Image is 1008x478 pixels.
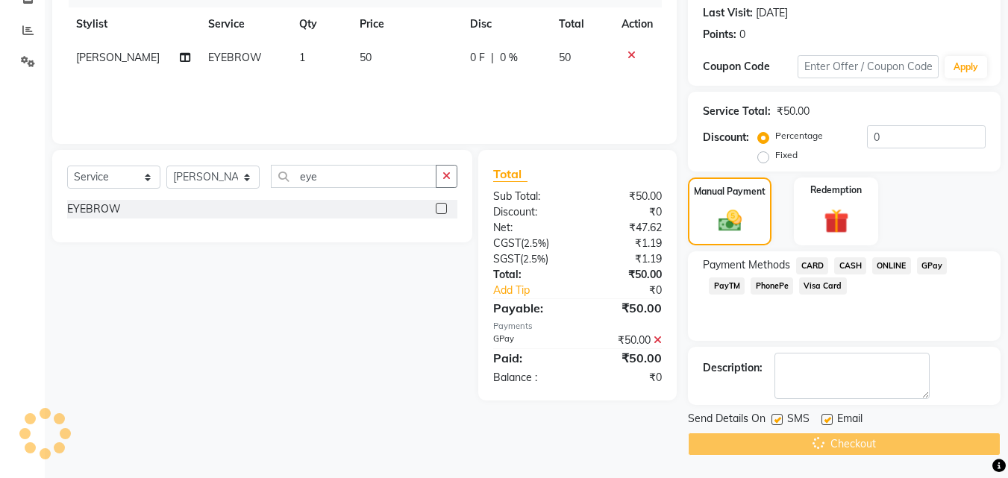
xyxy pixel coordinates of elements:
div: Service Total: [703,104,771,119]
input: Enter Offer / Coupon Code [798,55,939,78]
a: Add Tip [482,283,593,298]
span: 50 [360,51,372,64]
div: ₹50.00 [577,333,673,348]
span: Send Details On [688,411,766,430]
div: Discount: [482,204,577,220]
div: ₹50.00 [577,349,673,367]
div: Paid: [482,349,577,367]
div: [DATE] [756,5,788,21]
th: Service [199,7,290,41]
div: Discount: [703,130,749,145]
div: Points: [703,27,736,43]
div: Payable: [482,299,577,317]
span: 2.5% [523,253,545,265]
div: ( ) [482,251,577,267]
span: Email [837,411,863,430]
button: Apply [945,56,987,78]
div: ₹47.62 [577,220,673,236]
div: EYEBROW [67,201,121,217]
div: Balance : [482,370,577,386]
label: Fixed [775,148,798,162]
span: CARD [796,257,828,274]
div: ₹50.00 [777,104,810,119]
th: Stylist [67,7,199,41]
img: _cash.svg [711,207,749,234]
div: ₹50.00 [577,189,673,204]
th: Disc [461,7,550,41]
span: SMS [787,411,810,430]
div: Last Visit: [703,5,753,21]
img: _gift.svg [816,206,857,236]
span: PayTM [709,277,745,295]
th: Action [613,7,662,41]
span: Payment Methods [703,257,790,273]
div: ( ) [482,236,577,251]
div: ₹0 [594,283,674,298]
div: ₹0 [577,204,673,220]
span: Total [493,166,528,182]
span: 0 % [500,50,518,66]
span: Visa Card [799,277,847,295]
div: ₹0 [577,370,673,386]
span: [PERSON_NAME] [76,51,160,64]
span: CASH [834,257,866,274]
span: ONLINE [872,257,911,274]
span: | [491,50,494,66]
div: ₹1.19 [577,236,673,251]
span: CGST [493,236,521,250]
div: Coupon Code [703,59,797,75]
span: 1 [299,51,305,64]
span: 0 F [470,50,485,66]
div: Net: [482,220,577,236]
label: Manual Payment [694,185,766,198]
span: 2.5% [524,237,546,249]
span: SGST [493,252,520,265]
div: Payments [493,320,662,333]
span: EYEBROW [208,51,262,64]
div: GPay [482,333,577,348]
label: Percentage [775,129,823,142]
div: ₹1.19 [577,251,673,267]
span: PhonePe [751,277,793,295]
label: Redemption [810,183,862,197]
th: Total [550,7,613,41]
div: 0 [739,27,745,43]
div: Sub Total: [482,189,577,204]
input: Search or Scan [271,165,436,188]
span: 50 [559,51,571,64]
div: Description: [703,360,763,376]
div: Total: [482,267,577,283]
th: Price [351,7,461,41]
th: Qty [290,7,351,41]
div: ₹50.00 [577,299,673,317]
span: GPay [917,257,948,274]
div: ₹50.00 [577,267,673,283]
